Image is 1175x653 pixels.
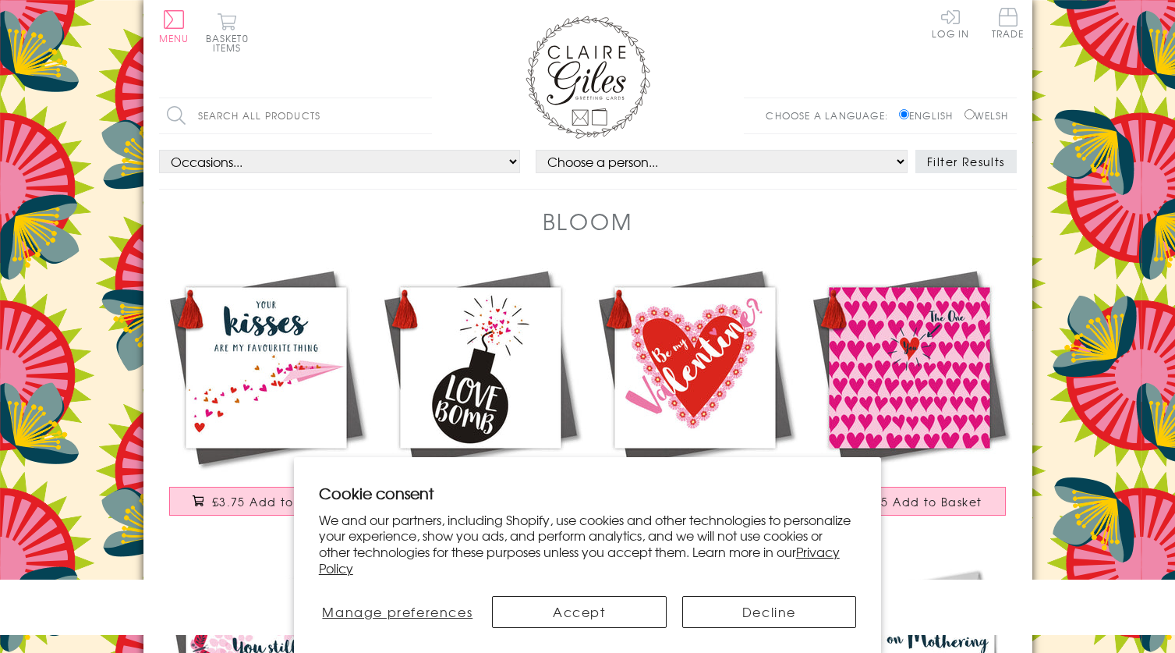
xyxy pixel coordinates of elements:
h2: Cookie consent [319,482,857,504]
span: £3.75 Add to Basket [855,494,982,509]
a: Trade [992,8,1025,41]
span: 0 items [213,31,249,55]
img: Claire Giles Greetings Cards [526,16,650,139]
p: Choose a language: [766,108,896,122]
a: Privacy Policy [319,542,840,577]
label: Welsh [964,108,1009,122]
img: Valentine's Day Card, Heart with Flowers, Embellished with a colourful tassel [588,261,802,475]
img: Valentine's Day Card, Hearts Background, Embellished with a colourful tassel [802,261,1017,475]
img: Valentine's Day Card, Bomb, Love Bomb, Embellished with a colourful tassel [373,261,588,475]
img: Valentine's Day Card, Paper Plane Kisses, Embellished with a colourful tassel [159,261,373,475]
input: English [899,109,909,119]
span: £3.75 Add to Basket [212,494,339,509]
button: Menu [159,10,189,43]
label: English [899,108,961,122]
span: Trade [992,8,1025,38]
button: Basket0 items [206,12,249,52]
h1: Bloom [543,205,633,237]
span: Menu [159,31,189,45]
p: We and our partners, including Shopify, use cookies and other technologies to personalize your ex... [319,512,857,577]
a: Valentine's Day Card, Hearts Background, Embellished with a colourful tassel £3.75 Add to Basket [802,261,1017,531]
button: Filter Results [915,150,1017,173]
a: Valentine's Day Card, Bomb, Love Bomb, Embellished with a colourful tassel £3.75 Add to Basket [373,261,588,531]
a: Log In [932,8,969,38]
a: Valentine's Day Card, Paper Plane Kisses, Embellished with a colourful tassel £3.75 Add to Basket [159,261,373,531]
button: £3.75 Add to Basket [812,487,1006,516]
button: Manage preferences [319,596,476,628]
button: £3.75 Add to Basket [169,487,363,516]
input: Search [416,98,432,133]
input: Welsh [964,109,975,119]
button: Accept [492,596,667,628]
button: Decline [682,596,857,628]
input: Search all products [159,98,432,133]
a: Valentine's Day Card, Heart with Flowers, Embellished with a colourful tassel £3.75 Add to Basket [588,261,802,531]
span: Manage preferences [322,602,472,621]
